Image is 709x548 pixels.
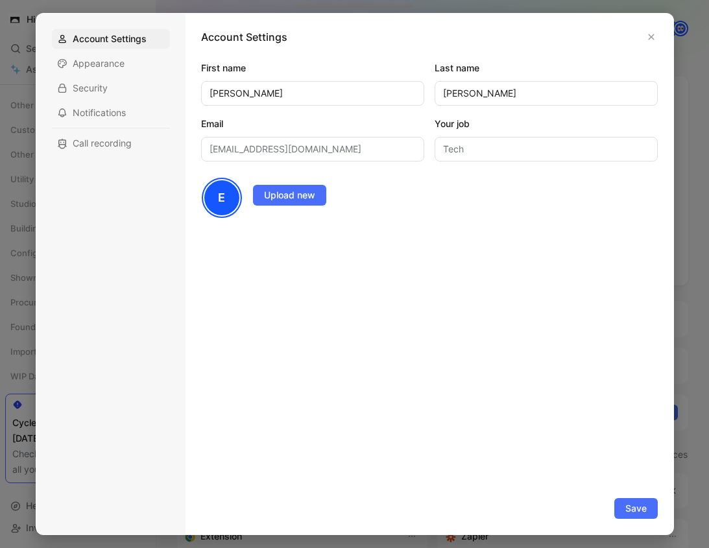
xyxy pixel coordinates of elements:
[73,137,132,150] span: Call recording
[201,116,424,132] label: Email
[52,134,170,153] div: Call recording
[52,29,170,49] div: Account Settings
[253,185,326,206] button: Upload new
[625,501,647,516] span: Save
[73,57,125,70] span: Appearance
[435,60,658,76] label: Last name
[614,498,658,519] button: Save
[201,29,287,45] h1: Account Settings
[52,78,170,98] div: Security
[73,82,108,95] span: Security
[73,32,147,45] span: Account Settings
[52,103,170,123] div: Notifications
[201,60,424,76] label: First name
[52,54,170,73] div: Appearance
[264,187,315,203] span: Upload new
[203,179,241,217] div: E
[73,106,126,119] span: Notifications
[435,116,658,132] label: Your job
